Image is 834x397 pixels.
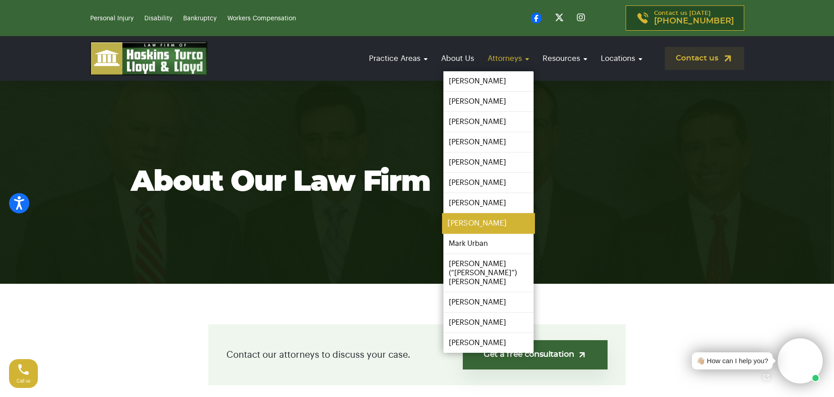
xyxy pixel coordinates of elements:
h1: About our law firm [131,166,704,198]
a: [PERSON_NAME] [443,112,534,132]
a: About Us [437,46,479,71]
a: Resources [538,46,592,71]
p: Contact us [DATE] [654,10,734,26]
div: Contact our attorneys to discuss your case. [208,324,626,385]
span: [PHONE_NUMBER] [654,17,734,26]
a: [PERSON_NAME] [443,71,534,91]
img: arrow-up-right-light.svg [577,350,587,360]
a: Contact us [DATE][PHONE_NUMBER] [626,5,744,31]
a: [PERSON_NAME] [443,292,534,312]
a: Mark Urban [443,234,534,254]
img: logo [90,42,207,75]
a: [PERSON_NAME] [443,173,534,193]
a: Practice Areas [364,46,432,71]
a: Open chat [757,368,776,387]
a: Contact us [665,47,744,70]
a: Locations [596,46,647,71]
a: [PERSON_NAME] [443,193,534,213]
span: Call us [17,379,31,383]
a: Personal Injury [90,15,134,22]
div: 👋🏼 How can I help you? [696,356,768,366]
a: [PERSON_NAME] [443,333,534,353]
a: [PERSON_NAME] [443,92,534,111]
a: [PERSON_NAME] [442,213,535,234]
a: Bankruptcy [183,15,217,22]
a: [PERSON_NAME] [443,152,534,172]
a: Get a free consultation [463,340,608,369]
a: Disability [144,15,172,22]
a: Workers Compensation [227,15,296,22]
a: Attorneys [483,46,534,71]
a: [PERSON_NAME] [443,132,534,152]
a: [PERSON_NAME] (“[PERSON_NAME]”) [PERSON_NAME] [443,254,534,292]
a: [PERSON_NAME] [443,313,534,332]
